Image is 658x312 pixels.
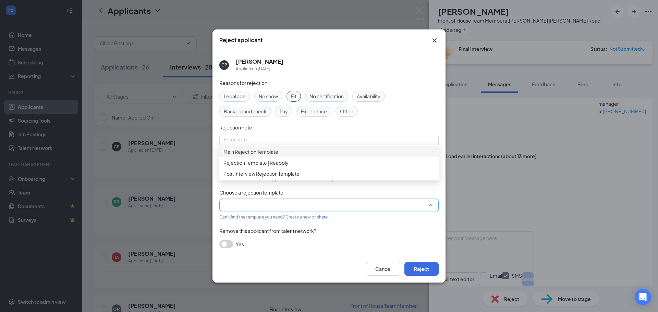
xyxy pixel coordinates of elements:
button: Reject [404,262,439,276]
button: Cancel [366,262,400,276]
span: Main Rejection Template [223,148,278,155]
span: No certification [309,92,344,100]
span: Pay [280,108,288,115]
div: Applied on [DATE] [236,65,283,72]
a: here [319,214,328,220]
h3: Reject applicant [219,36,263,44]
span: Experience [301,108,327,115]
svg: Cross [430,36,439,45]
span: Rejection Template | Reapply [223,159,289,166]
span: Legal age [224,92,246,100]
div: CP [221,62,227,68]
span: Choose a rejection template [219,189,283,196]
span: Yes [236,240,244,248]
span: Fit [291,92,296,100]
span: Rejection note [219,124,252,130]
button: Close [430,36,439,45]
span: Reasons for rejection [219,80,267,86]
span: Other [340,108,353,115]
span: Post Interview Rejection Template [223,170,300,177]
span: Background check [224,108,267,115]
span: Can't find the template you need? Create a new one . [219,214,329,220]
h5: [PERSON_NAME] [236,58,283,65]
span: Availability [357,92,380,100]
span: Remove this applicant from talent network? [219,228,316,234]
div: Open Intercom Messenger [635,289,651,305]
span: No show [259,92,278,100]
